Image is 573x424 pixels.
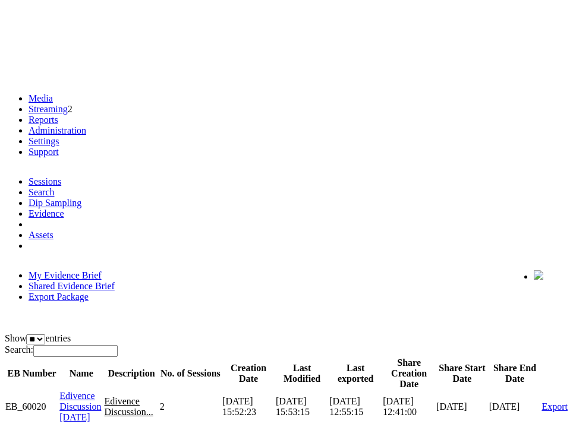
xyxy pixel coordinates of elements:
img: bell24.png [534,270,543,280]
span: Welcome, Numan (Administrator) [404,271,510,280]
td: [DATE] 15:53:15 [275,390,329,423]
a: Export [541,401,568,412]
th: Share Creation Date [382,357,436,390]
a: Media [29,93,53,103]
a: Streaming [29,104,68,114]
a: Support [29,147,59,157]
span: Edivence Discussion... [104,396,153,417]
a: Search [29,187,55,197]
th: No. of Sessions: activate to sort column ascending [159,357,222,390]
span: 2 [68,104,73,114]
td: [DATE] [489,390,541,423]
a: Export Package [29,292,89,302]
th: Share Start Date [436,357,489,390]
th: Share End Date: activate to sort column ascending [489,357,541,390]
a: Reports [29,115,58,125]
td: [DATE] 12:55:15 [329,390,382,423]
td: [DATE] 12:41:00 [382,390,436,423]
th: : activate to sort column ascending [541,357,568,390]
a: Evidence [29,208,64,219]
a: Dip Sampling [29,198,81,208]
th: Description: activate to sort column ascending [103,357,159,390]
a: Settings [29,136,59,146]
th: EB Number: activate to sort column descending [5,357,59,390]
th: Last exported: activate to sort column ascending [329,357,382,390]
th: Last Modified: activate to sort column ascending [275,357,329,390]
a: Shared Evidence Brief [29,281,115,291]
th: Creation Date: activate to sort column ascending [222,357,275,390]
a: Assets [29,230,53,240]
td: [DATE] [436,390,489,423]
td: EB_60020 [5,390,59,423]
label: Show entries [5,333,71,343]
a: Edivence Discussion [DATE] [59,391,101,422]
a: My Evidence Brief [29,270,102,280]
td: 2 [159,390,222,423]
td: [DATE] 15:52:23 [222,390,275,423]
a: Sessions [29,176,61,186]
input: Search: [33,345,118,357]
label: Search: [5,344,118,355]
th: Name: activate to sort column ascending [59,357,103,390]
select: Showentries [26,334,45,344]
a: Administration [29,125,86,135]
